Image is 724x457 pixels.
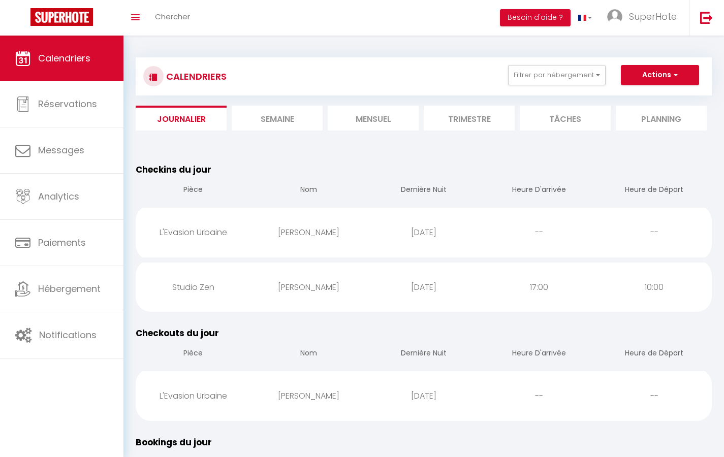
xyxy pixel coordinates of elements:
[596,216,712,249] div: --
[38,97,97,110] span: Réservations
[629,10,677,23] span: SuperHote
[700,11,713,24] img: logout
[520,106,611,130] li: Tâches
[596,340,712,369] th: Heure de Départ
[136,164,211,176] span: Checkins du jour
[366,379,482,412] div: [DATE]
[328,106,419,130] li: Mensuel
[8,4,39,35] button: Ouvrir le widget de chat LiveChat
[251,340,366,369] th: Nom
[366,340,482,369] th: Dernière Nuit
[39,329,97,341] span: Notifications
[424,106,515,130] li: Trimestre
[232,106,323,130] li: Semaine
[366,176,482,205] th: Dernière Nuit
[30,8,93,26] img: Super Booking
[481,176,596,205] th: Heure D'arrivée
[136,327,219,339] span: Checkouts du jour
[136,379,251,412] div: L'Evasion Urbaine
[366,271,482,304] div: [DATE]
[251,379,366,412] div: [PERSON_NAME]
[616,106,707,130] li: Planning
[596,379,712,412] div: --
[607,9,622,24] img: ...
[366,216,482,249] div: [DATE]
[38,144,84,156] span: Messages
[251,176,366,205] th: Nom
[481,340,596,369] th: Heure D'arrivée
[136,176,251,205] th: Pièce
[38,236,86,249] span: Paiements
[136,271,251,304] div: Studio Zen
[155,11,190,22] span: Chercher
[481,216,596,249] div: --
[136,436,212,448] span: Bookings du jour
[136,216,251,249] div: L'Evasion Urbaine
[500,9,571,26] button: Besoin d'aide ?
[481,271,596,304] div: 17:00
[481,379,596,412] div: --
[164,65,227,88] h3: CALENDRIERS
[508,65,606,85] button: Filtrer par hébergement
[621,65,699,85] button: Actions
[38,190,79,203] span: Analytics
[251,271,366,304] div: [PERSON_NAME]
[136,106,227,130] li: Journalier
[596,271,712,304] div: 10:00
[38,282,101,295] span: Hébergement
[136,340,251,369] th: Pièce
[596,176,712,205] th: Heure de Départ
[251,216,366,249] div: [PERSON_NAME]
[38,52,90,64] span: Calendriers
